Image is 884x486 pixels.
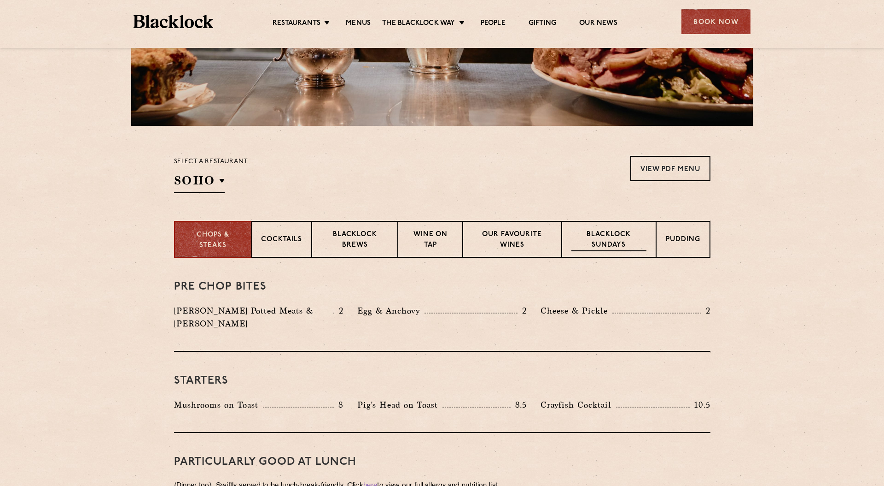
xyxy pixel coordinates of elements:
[630,156,710,181] a: View PDF Menu
[541,398,616,411] p: Crayfish Cocktail
[701,305,710,317] p: 2
[681,9,750,34] div: Book Now
[174,375,710,387] h3: Starters
[174,456,710,468] h3: PARTICULARLY GOOD AT LUNCH
[481,19,506,29] a: People
[511,399,527,411] p: 8.5
[666,235,700,246] p: Pudding
[174,281,710,293] h3: Pre Chop Bites
[134,15,213,28] img: BL_Textured_Logo-footer-cropped.svg
[174,398,263,411] p: Mushrooms on Toast
[261,235,302,246] p: Cocktails
[579,19,617,29] a: Our News
[690,399,710,411] p: 10.5
[518,305,527,317] p: 2
[174,304,333,330] p: [PERSON_NAME] Potted Meats & [PERSON_NAME]
[174,156,248,168] p: Select a restaurant
[334,305,343,317] p: 2
[407,230,453,251] p: Wine on Tap
[174,172,225,193] h2: SOHO
[184,230,242,251] p: Chops & Steaks
[357,398,442,411] p: Pig's Head on Toast
[334,399,343,411] p: 8
[529,19,556,29] a: Gifting
[382,19,455,29] a: The Blacklock Way
[541,304,612,317] p: Cheese & Pickle
[321,230,389,251] p: Blacklock Brews
[357,304,425,317] p: Egg & Anchovy
[346,19,371,29] a: Menus
[571,230,646,251] p: Blacklock Sundays
[273,19,320,29] a: Restaurants
[472,230,552,251] p: Our favourite wines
